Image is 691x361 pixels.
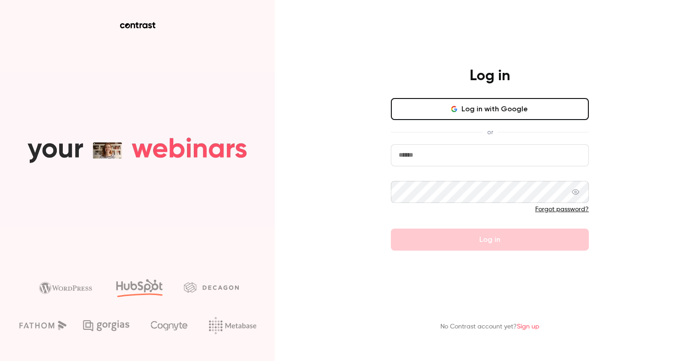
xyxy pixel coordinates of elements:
[184,282,239,292] img: decagon
[440,322,539,332] p: No Contrast account yet?
[483,127,498,137] span: or
[391,98,589,120] button: Log in with Google
[535,206,589,213] a: Forgot password?
[470,67,510,85] h4: Log in
[517,323,539,330] a: Sign up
